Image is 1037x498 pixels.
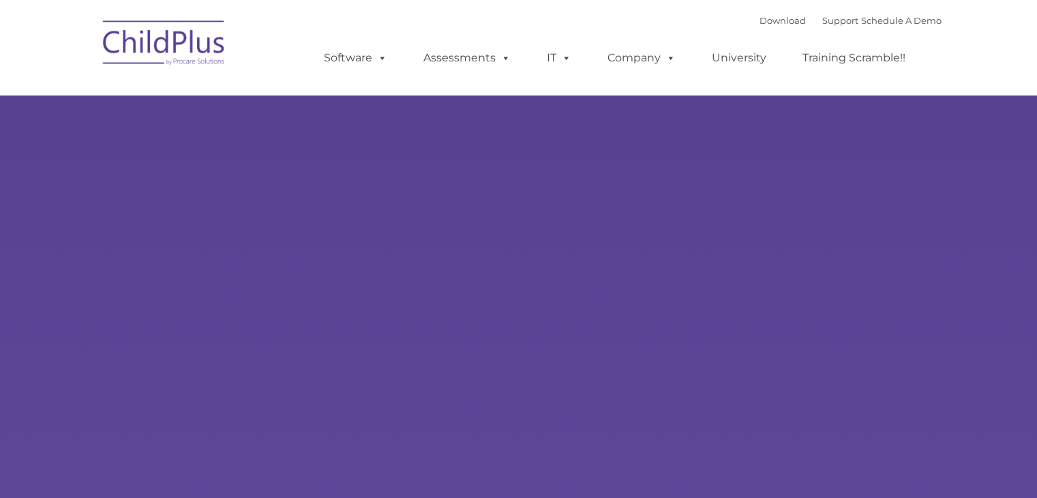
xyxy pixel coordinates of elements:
a: IT [533,44,585,72]
a: Assessments [410,44,524,72]
a: Download [760,15,806,26]
a: Company [594,44,689,72]
a: Software [310,44,401,72]
a: University [698,44,780,72]
img: ChildPlus by Procare Solutions [96,11,232,79]
a: Training Scramble!! [789,44,919,72]
a: Support [822,15,858,26]
a: Schedule A Demo [861,15,942,26]
font: | [760,15,942,26]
